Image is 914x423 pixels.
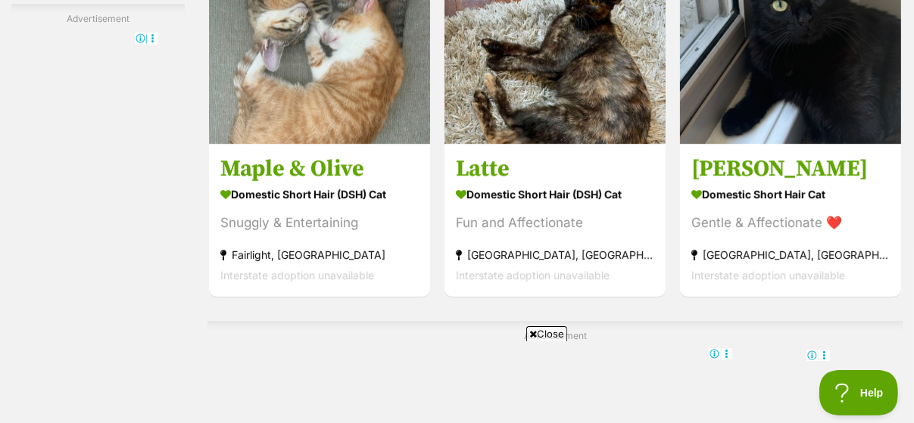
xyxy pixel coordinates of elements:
span: Interstate adoption unavailable [456,269,610,281]
strong: Domestic Short Hair Cat [691,183,890,205]
div: Snuggly & Entertaining [220,213,419,233]
span: Interstate adoption unavailable [691,269,845,281]
iframe: Help Scout Beacon - Open [819,370,899,415]
strong: [GEOGRAPHIC_DATA], [GEOGRAPHIC_DATA] [456,244,654,265]
h3: Maple & Olive [220,154,419,183]
a: [PERSON_NAME] Domestic Short Hair Cat Gentle & Affectionate ❤️ [GEOGRAPHIC_DATA], [GEOGRAPHIC_DAT... [680,143,901,297]
span: Interstate adoption unavailable [220,269,374,281]
div: Gentle & Affectionate ❤️ [691,213,890,233]
iframe: Advertisement [182,347,733,415]
h3: Latte [456,154,654,183]
div: Fun and Affectionate [456,213,654,233]
strong: Fairlight, [GEOGRAPHIC_DATA] [220,244,419,265]
strong: [GEOGRAPHIC_DATA], [GEOGRAPHIC_DATA] [691,244,890,265]
strong: Domestic Short Hair (DSH) Cat [220,183,419,205]
a: Maple & Olive Domestic Short Hair (DSH) Cat Snuggly & Entertaining Fairlight, [GEOGRAPHIC_DATA] I... [209,143,430,297]
a: Latte Domestic Short Hair (DSH) Cat Fun and Affectionate [GEOGRAPHIC_DATA], [GEOGRAPHIC_DATA] Int... [445,143,666,297]
span: Close [526,326,567,341]
h3: [PERSON_NAME] [691,154,890,183]
strong: Domestic Short Hair (DSH) Cat [456,183,654,205]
